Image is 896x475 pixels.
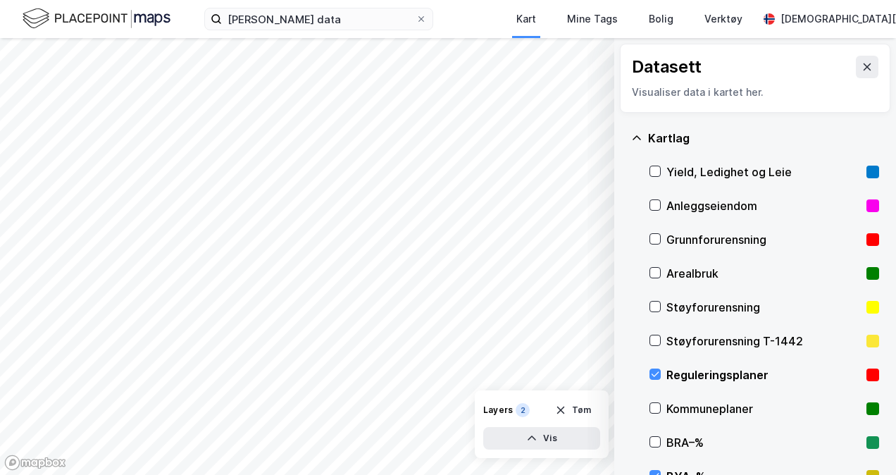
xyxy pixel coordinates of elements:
a: Mapbox homepage [4,455,66,471]
button: Tøm [546,399,600,421]
div: Støyforurensning T-1442 [666,333,861,350]
div: Støyforurensning [666,299,861,316]
div: 2 [516,403,530,417]
div: Yield, Ledighet og Leie [666,164,861,180]
div: Visualiser data i kartet her. [632,84,878,101]
div: BRA–% [666,434,861,451]
img: logo.f888ab2527a4732fd821a326f86c7f29.svg [23,6,170,31]
div: Grunnforurensning [666,231,861,248]
div: Arealbruk [666,265,861,282]
button: Vis [483,427,600,450]
input: Søk på adresse, matrikkel, gårdeiere, leietakere eller personer [222,8,416,30]
div: Anleggseiendom [666,197,861,214]
div: Reguleringsplaner [666,366,861,383]
div: Datasett [632,56,702,78]
div: Bolig [649,11,673,27]
div: Kart [516,11,536,27]
div: Mine Tags [567,11,618,27]
div: Kommuneplaner [666,400,861,417]
div: Kartlag [648,130,879,147]
div: Layers [483,405,513,416]
iframe: Chat Widget [826,407,896,475]
div: Verktøy [704,11,742,27]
